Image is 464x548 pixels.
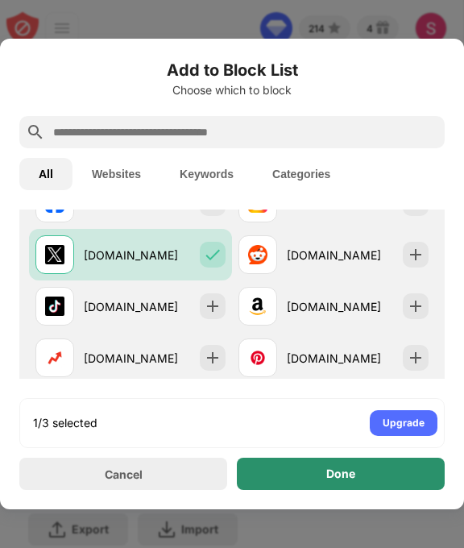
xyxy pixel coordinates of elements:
div: [DOMAIN_NAME] [84,247,178,264]
img: favicons [248,348,267,367]
div: Upgrade [383,415,425,431]
button: All [19,158,72,190]
div: [DOMAIN_NAME] [287,298,381,315]
div: [DOMAIN_NAME] [287,350,381,367]
button: Websites [72,158,160,190]
div: [DOMAIN_NAME] [84,350,178,367]
button: Categories [253,158,350,190]
img: favicons [248,297,267,316]
button: Keywords [160,158,253,190]
div: [DOMAIN_NAME] [287,247,381,264]
div: [DOMAIN_NAME] [84,298,178,315]
img: favicons [45,348,64,367]
h6: Add to Block List [19,58,445,82]
div: Choose which to block [19,84,445,97]
img: search.svg [26,122,45,142]
img: favicons [248,245,267,264]
img: favicons [45,245,64,264]
div: 1/3 selected [33,415,97,431]
div: Done [326,467,355,480]
div: Cancel [105,467,143,481]
img: favicons [45,297,64,316]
